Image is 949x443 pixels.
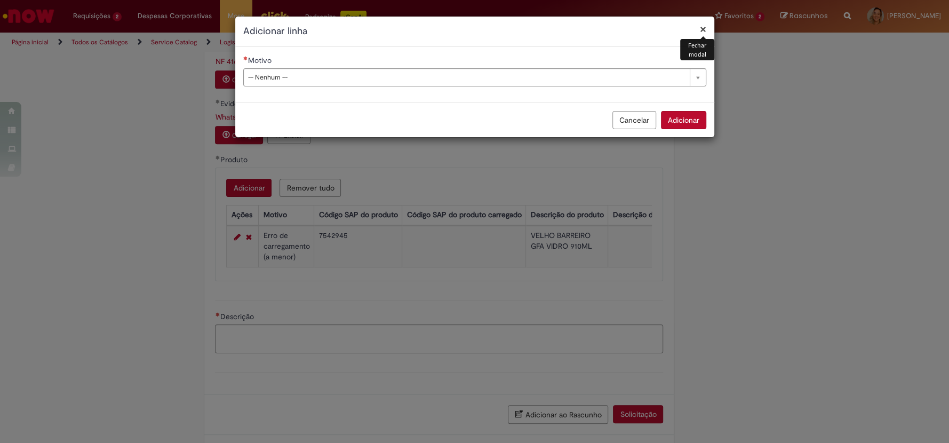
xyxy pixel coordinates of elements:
[248,56,274,65] span: Motivo
[661,111,706,129] button: Adicionar
[612,111,656,129] button: Cancelar
[680,39,714,60] div: Fechar modal
[248,69,684,86] span: -- Nenhum --
[700,23,706,35] button: Fechar modal
[243,25,706,38] h2: Adicionar linha
[243,56,248,60] span: Necessários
